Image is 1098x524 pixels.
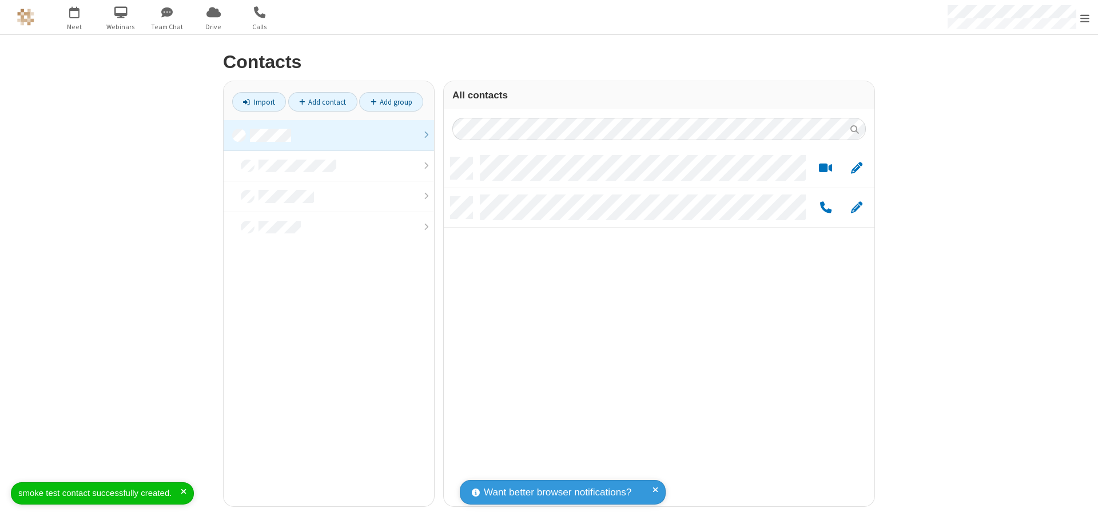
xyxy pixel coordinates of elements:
button: Edit [845,201,868,215]
span: Webinars [100,22,142,32]
span: Want better browser notifications? [484,485,631,500]
a: Import [232,92,286,112]
span: Drive [192,22,235,32]
img: QA Selenium DO NOT DELETE OR CHANGE [17,9,34,26]
div: smoke test contact successfully created. [18,487,181,500]
h2: Contacts [223,52,875,72]
button: Start a video meeting [814,161,837,176]
span: Team Chat [146,22,189,32]
button: Call by phone [814,201,837,215]
h3: All contacts [452,90,866,101]
a: Add group [359,92,423,112]
iframe: Chat [1069,494,1089,516]
a: Add contact [288,92,357,112]
span: Calls [238,22,281,32]
div: grid [444,149,874,506]
button: Edit [845,161,868,176]
span: Meet [53,22,96,32]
